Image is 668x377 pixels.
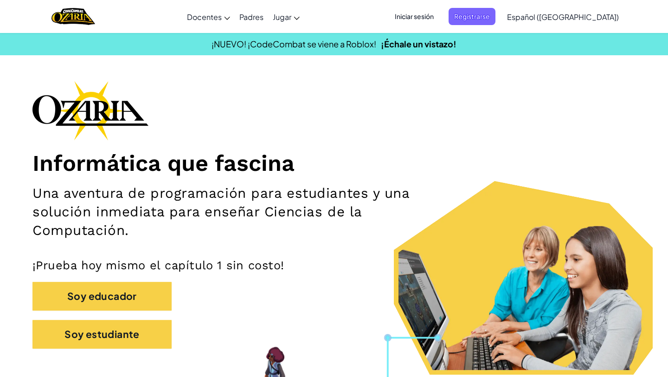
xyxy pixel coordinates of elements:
[32,282,172,311] button: Soy educador
[389,8,439,25] button: Iniciar sesión
[182,4,235,29] a: Docentes
[502,4,623,29] a: Español ([GEOGRAPHIC_DATA])
[212,39,376,49] span: ¡NUEVO! ¡CodeCombat se viene a Roblox!
[507,12,619,22] span: Español ([GEOGRAPHIC_DATA])
[273,12,291,22] span: Jugar
[235,4,268,29] a: Padres
[187,12,222,22] span: Docentes
[32,81,148,140] img: Ozaria branding logo
[32,320,172,349] button: Soy estudiante
[381,39,456,49] a: ¡Échale un vistazo!
[51,7,95,26] a: Ozaria by CodeCombat logo
[268,4,304,29] a: Jugar
[51,7,95,26] img: Home
[32,149,636,177] h1: Informática que fascina
[32,258,636,273] p: ¡Prueba hoy mismo el capítulo 1 sin costo!
[32,184,437,240] h2: Una aventura de programación para estudiantes y una solución inmediata para enseñar Ciencias de l...
[449,8,495,25] button: Registrarse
